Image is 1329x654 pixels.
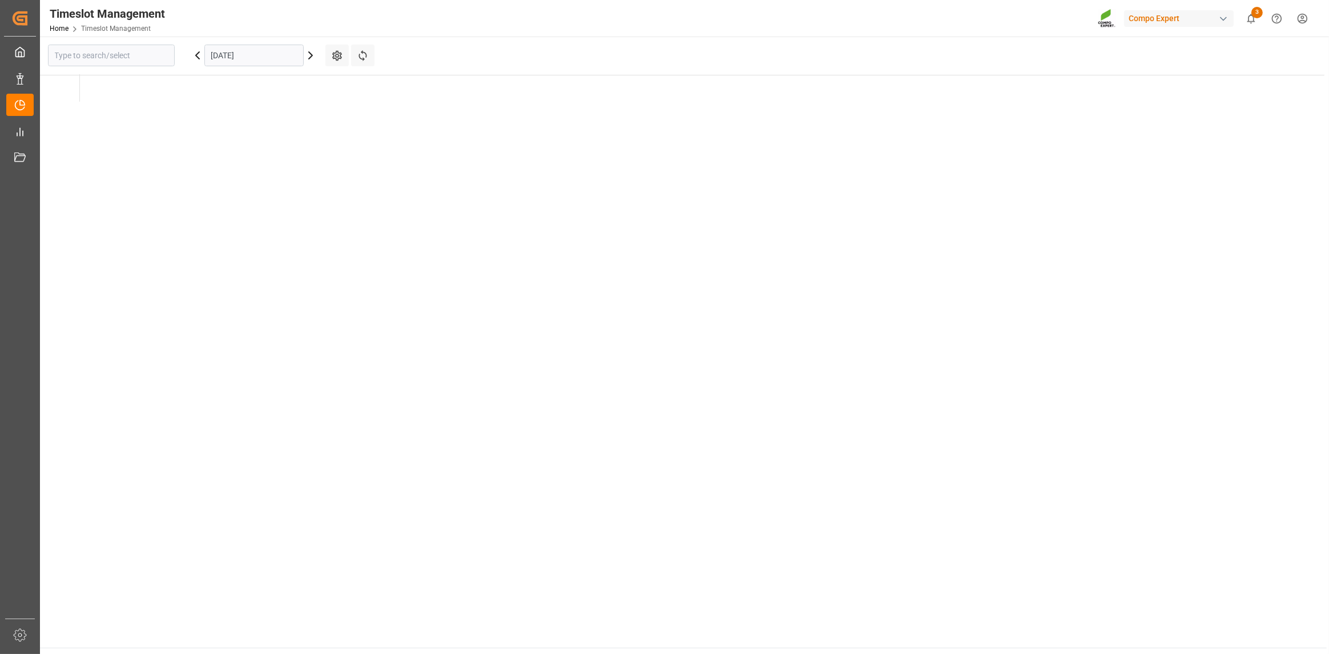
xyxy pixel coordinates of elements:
[1264,6,1290,31] button: Help Center
[50,5,165,22] div: Timeslot Management
[48,45,175,66] input: Type to search/select
[1098,9,1116,29] img: Screenshot%202023-09-29%20at%2010.02.21.png_1712312052.png
[204,45,304,66] input: DD.MM.YYYY
[1124,10,1234,27] div: Compo Expert
[50,25,69,33] a: Home
[1238,6,1264,31] button: show 3 new notifications
[1251,7,1263,18] span: 3
[1124,7,1238,29] button: Compo Expert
